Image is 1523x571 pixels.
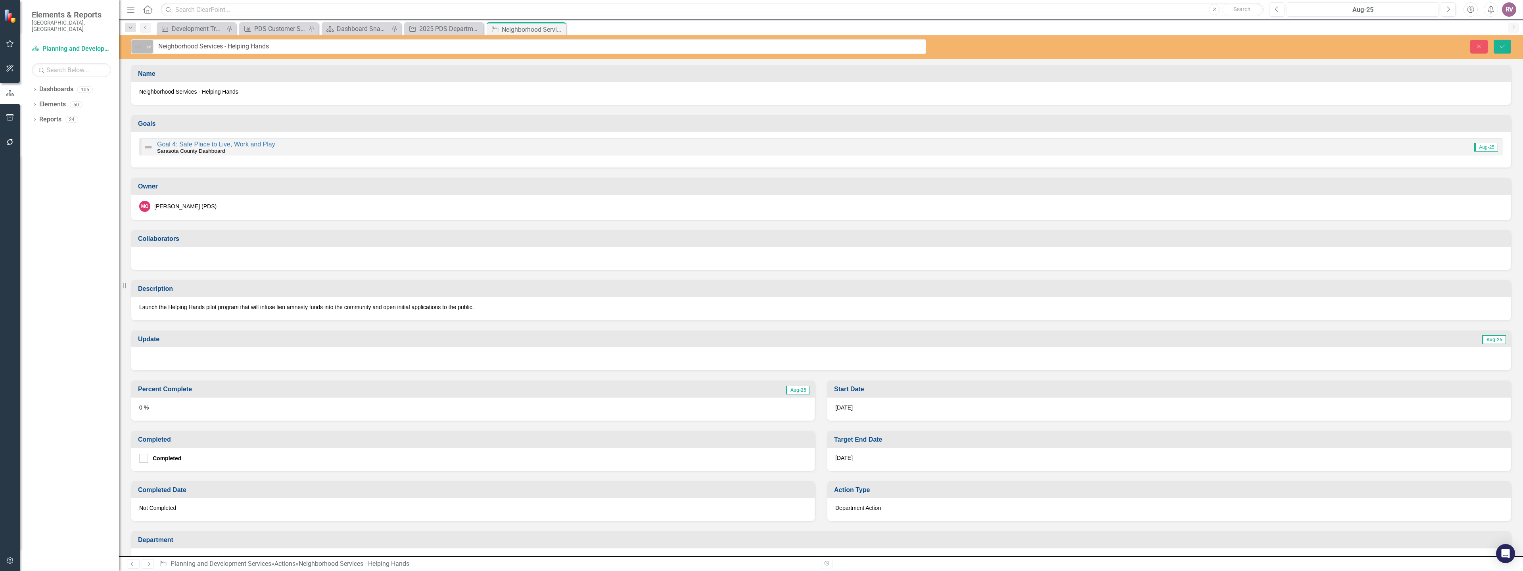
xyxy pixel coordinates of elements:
h3: Name [138,70,1507,77]
h3: Goals [138,120,1507,127]
span: Elements & Reports [32,10,111,19]
div: 0 % [131,398,815,421]
div: Open Intercom Messenger [1496,544,1515,563]
h3: Target End Date [834,436,1507,443]
h3: Collaborators [138,235,1507,242]
h3: Completed [138,436,811,443]
h3: Completed Date [138,486,811,494]
small: Sarasota County Dashboard [157,148,225,154]
a: Planning and Development Services [171,560,271,567]
div: Neighborhood Services - Helping Hands [502,25,564,35]
div: » » [159,559,815,569]
span: [DATE] [835,404,853,411]
div: PDS Customer Service (Copy) w/ Accela [254,24,307,34]
a: Dashboards [39,85,73,94]
input: Search ClearPoint... [161,3,1264,17]
span: Aug-25 [1482,335,1506,344]
div: Aug-25 [1289,5,1436,15]
a: Elements [39,100,66,109]
button: Search [1222,4,1262,15]
a: Development Trends [159,24,224,34]
span: Department Action [835,505,881,511]
div: [PERSON_NAME] (PDS) [154,202,217,210]
a: Planning and Development Services [32,44,111,54]
a: Dashboard Snapshot [324,24,389,34]
img: ClearPoint Strategy [4,9,18,23]
small: [GEOGRAPHIC_DATA], [GEOGRAPHIC_DATA] [32,19,111,33]
a: Actions [274,560,295,567]
input: This field is required [153,39,926,54]
input: Search Below... [32,63,111,77]
h3: Update [138,336,771,343]
div: 2025 PDS Department Actions [419,24,481,34]
div: Development Trends [172,24,224,34]
div: Neighborhood Services - Helping Hands [299,560,409,567]
span: Planning and Development Services [139,555,229,561]
span: Aug-25 [1474,143,1498,152]
div: Dashboard Snapshot [337,24,389,34]
img: Not Defined [144,142,153,152]
p: Launch the Helping Hands pilot program that will infuse lien amnesty funds into the community and... [139,303,1503,311]
div: 24 [65,116,78,123]
h3: Owner [138,183,1507,190]
div: MO [139,201,150,212]
h3: Description [138,285,1507,292]
h3: Start Date [834,386,1507,393]
a: PDS Customer Service (Copy) w/ Accela [241,24,307,34]
button: RV [1502,2,1516,17]
h3: Action Type [834,486,1507,494]
div: 105 [77,86,93,93]
span: [DATE] [835,455,853,461]
span: Search [1233,6,1251,12]
a: 2025 PDS Department Actions [406,24,481,34]
a: Goal 4: Safe Place to Live, Work and Play [157,141,275,148]
h3: Percent Complete [138,386,598,393]
div: Not Completed [131,498,815,521]
h3: Department [138,536,1507,544]
div: 50 [70,101,82,108]
button: Aug-25 [1287,2,1439,17]
a: Reports [39,115,61,124]
img: Not Defined [134,42,143,52]
span: Neighborhood Services - Helping Hands [139,88,1503,96]
span: Aug-25 [786,386,810,394]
